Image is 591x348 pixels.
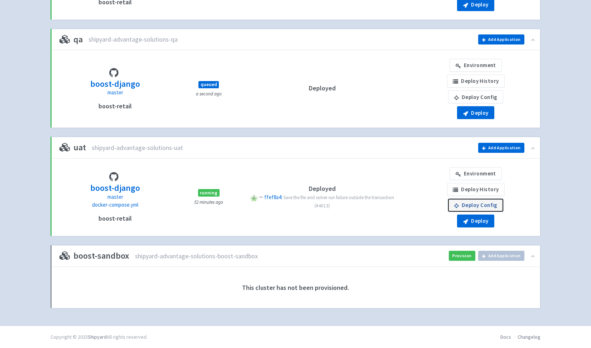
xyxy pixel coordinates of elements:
[90,79,140,89] h3: boost-django
[194,199,223,205] small: 52 minutes ago
[88,36,178,43] span: shipyard-advantage-solutions-qa
[59,276,532,300] h4: This cluster has not been provisioned.
[478,143,524,153] button: Add Application
[59,35,83,44] h3: qa
[264,194,283,201] a: ffef8a4:
[448,90,503,103] a: Deploy Config
[92,144,183,152] span: shipyard-advantage-solutions-uat
[500,334,511,340] a: Docs
[135,252,258,260] span: shipyard-advantage-solutions-boost-sandbox
[98,103,132,110] h4: boost-retail
[450,59,502,72] a: Environment
[449,251,475,261] button: Provision
[90,89,140,97] p: master
[98,215,132,222] h4: boost-retail
[518,334,540,340] a: Changelog
[59,143,86,152] h3: uat
[246,85,398,92] h4: Deployed
[92,201,138,208] span: docker-compose.yml
[51,333,148,341] div: Copyright © 2025 All rights reserved.
[250,195,257,202] span: P
[92,201,138,209] a: docker-compose.yml
[198,81,219,88] span: queued
[478,251,524,261] button: Add Application
[448,199,503,212] a: Deploy Config
[196,91,222,97] small: a second ago
[90,183,140,193] h3: boost-django
[90,193,140,201] p: master
[457,106,494,119] button: Deploy
[478,34,524,44] button: Add Application
[246,185,398,192] h4: Deployed
[447,183,505,196] a: Deploy History
[90,182,140,201] a: boost-django master
[264,194,282,201] span: ffef8a4:
[457,215,494,227] button: Deploy
[88,334,107,340] a: Shipyard
[447,75,505,88] a: Deploy History
[59,251,129,260] h3: boost-sandbox
[90,78,140,97] a: boost-django master
[198,189,220,196] span: running
[283,194,394,209] span: Save the file and solver run failure outside the transaction (#4013)
[450,167,502,180] a: Environment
